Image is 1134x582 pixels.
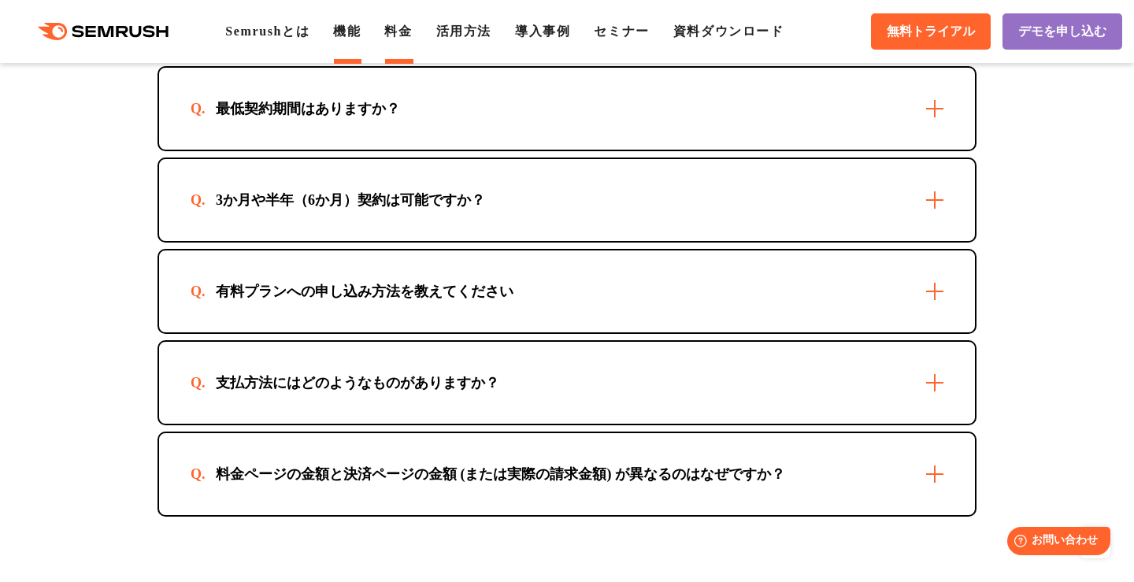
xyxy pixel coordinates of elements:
[191,191,510,209] div: 3か月や半年（6か月）契約は可能ですか？
[515,24,570,38] a: 導入事例
[333,24,361,38] a: 機能
[994,521,1117,565] iframe: Help widget launcher
[384,24,412,38] a: 料金
[1002,13,1122,50] a: デモを申し込む
[871,13,991,50] a: 無料トライアル
[673,24,784,38] a: 資料ダウンロード
[191,282,539,301] div: 有料プランへの申し込み方法を教えてください
[191,99,425,118] div: 最低契約期間はありますか？
[191,465,810,484] div: 料金ページの金額と決済ページの金額 (または実際の請求金額) が異なるのはなぜですか？
[887,24,975,40] span: 無料トライアル
[191,373,524,392] div: 支払方法にはどのようなものがありますか？
[225,24,309,38] a: Semrushとは
[436,24,491,38] a: 活用方法
[1018,24,1106,40] span: デモを申し込む
[594,24,649,38] a: セミナー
